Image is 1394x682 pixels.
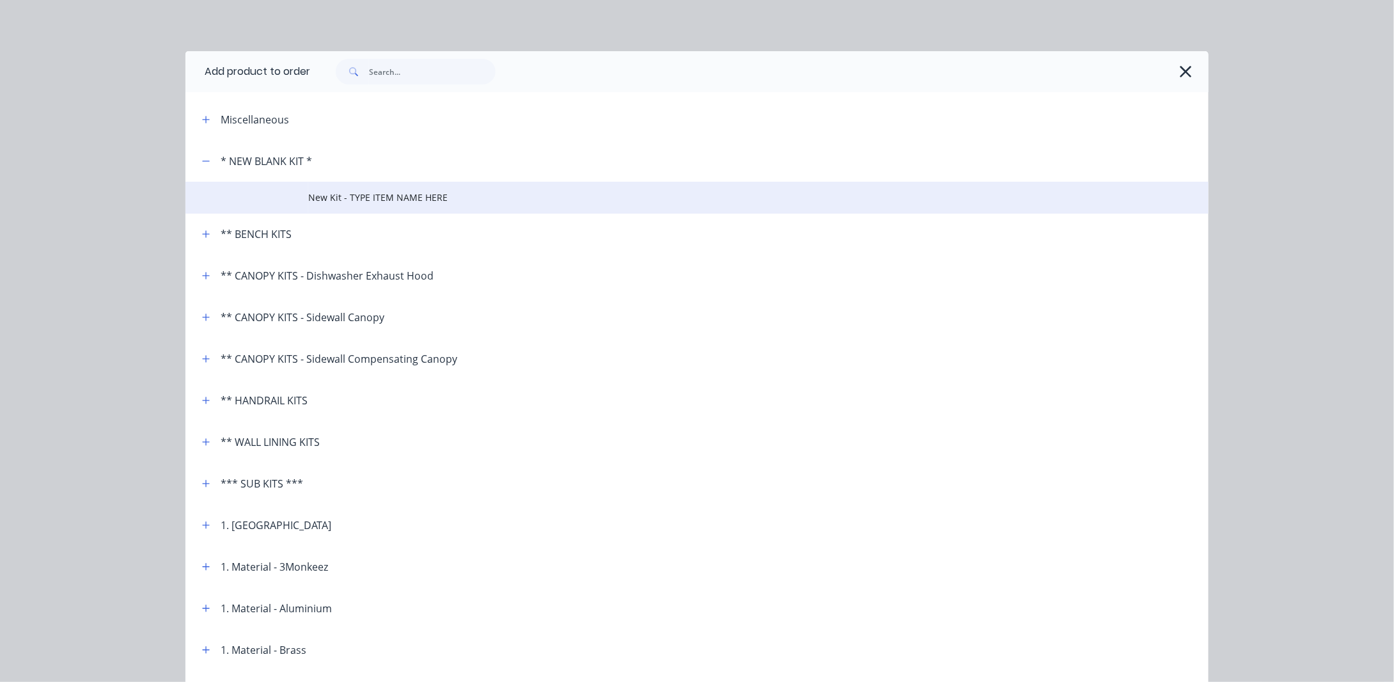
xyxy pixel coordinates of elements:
div: 1. Material - 3Monkeez [221,559,328,575]
div: ** CANOPY KITS - Sidewall Compensating Canopy [221,351,457,367]
div: ** CANOPY KITS - Dishwasher Exhaust Hood [221,268,434,283]
input: Search... [369,59,496,84]
div: ** CANOPY KITS - Sidewall Canopy [221,310,384,325]
div: 1. Material - Aluminium [221,601,332,616]
div: 1. [GEOGRAPHIC_DATA] [221,518,331,533]
div: ** WALL LINING KITS [221,434,320,450]
span: New Kit - TYPE ITEM NAME HERE [308,191,1028,204]
div: * NEW BLANK KIT * [221,154,312,169]
div: ** HANDRAIL KITS [221,393,308,408]
div: Miscellaneous [221,112,289,127]
div: ** BENCH KITS [221,226,292,242]
div: Add product to order [185,51,310,92]
div: 1. Material - Brass [221,642,306,658]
